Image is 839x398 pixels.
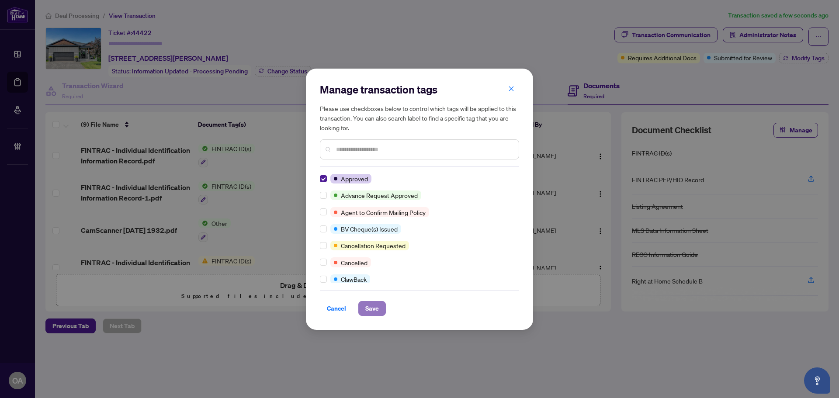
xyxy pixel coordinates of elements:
[365,301,379,315] span: Save
[341,258,367,267] span: Cancelled
[320,83,519,97] h2: Manage transaction tags
[341,190,418,200] span: Advance Request Approved
[341,241,406,250] span: Cancellation Requested
[320,301,353,316] button: Cancel
[327,301,346,315] span: Cancel
[508,86,514,92] span: close
[358,301,386,316] button: Save
[341,208,426,217] span: Agent to Confirm Mailing Policy
[341,174,368,183] span: Approved
[320,104,519,132] h5: Please use checkboxes below to control which tags will be applied to this transaction. You can al...
[341,224,398,234] span: BV Cheque(s) Issued
[804,367,830,394] button: Open asap
[341,274,367,284] span: ClawBack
